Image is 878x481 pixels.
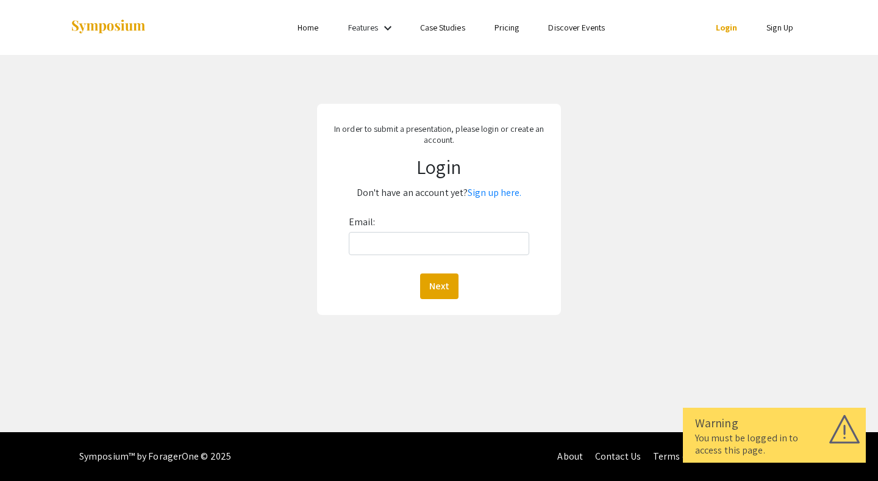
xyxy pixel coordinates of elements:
p: Don't have an account yet? [326,183,552,203]
button: Next [420,273,459,299]
a: Features [348,22,379,33]
a: Home [298,22,318,33]
p: In order to submit a presentation, please login or create an account. [326,123,552,145]
div: Symposium™ by ForagerOne © 2025 [79,432,231,481]
a: Discover Events [548,22,605,33]
img: Symposium by ForagerOne [70,19,146,35]
a: About [557,450,583,463]
div: Warning [695,414,854,432]
a: Contact Us [595,450,641,463]
label: Email: [349,212,376,232]
a: Terms of Service [653,450,723,463]
a: Login [716,22,738,33]
a: Pricing [494,22,519,33]
a: Sign Up [766,22,793,33]
h1: Login [326,155,552,178]
a: Case Studies [420,22,465,33]
mat-icon: Expand Features list [380,21,395,35]
a: Sign up here. [468,186,521,199]
div: You must be logged in to access this page. [695,432,854,457]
